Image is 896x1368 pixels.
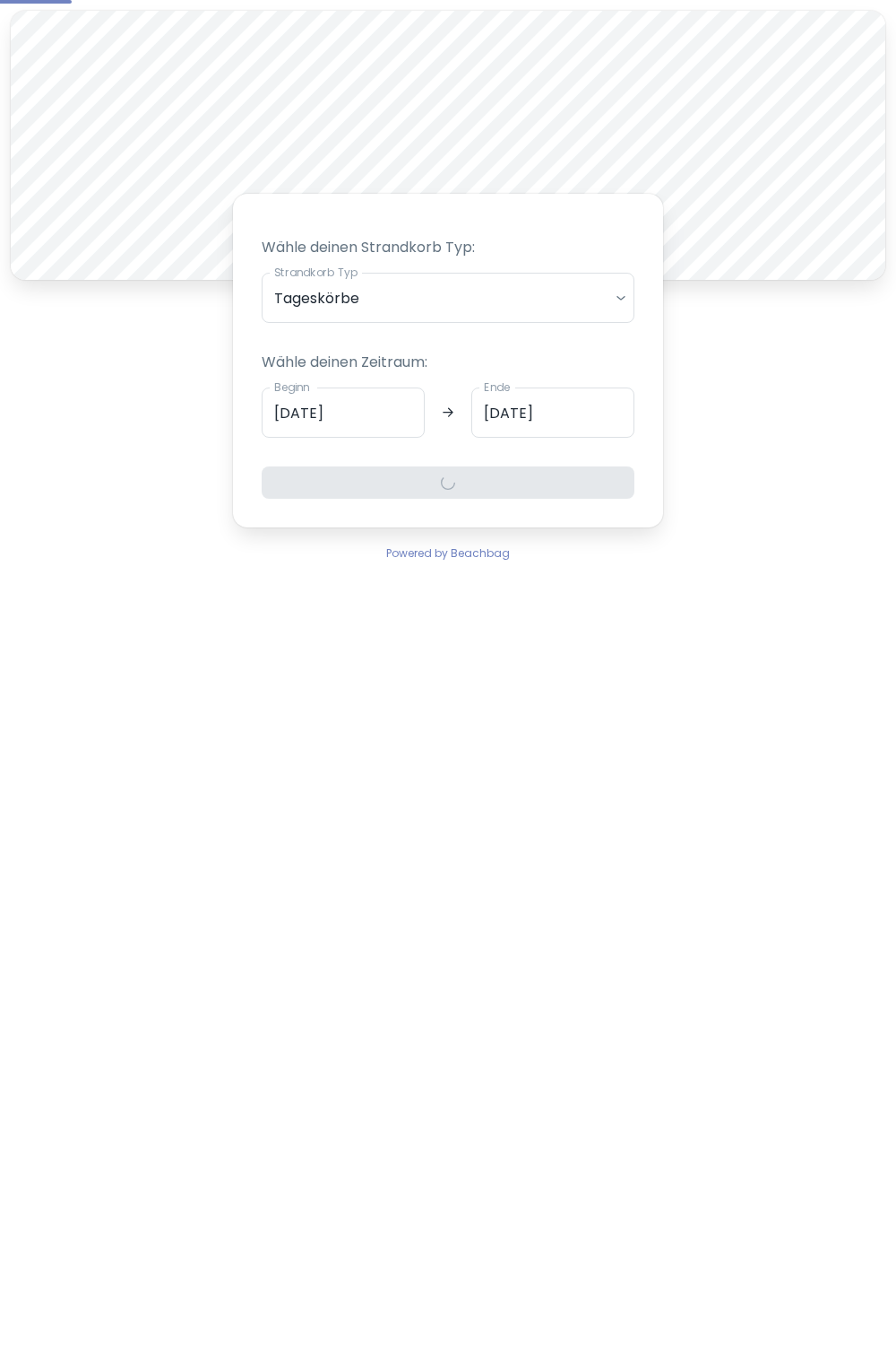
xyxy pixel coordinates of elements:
[262,237,634,258] p: Wähle deinen Strandkorb Typ:
[274,379,310,395] label: Beginn
[386,545,510,561] span: Powered by Beachbag
[274,265,358,280] label: Strandkorb Typ
[262,273,634,323] div: Tageskörbe
[262,352,634,373] p: Wähle deinen Zeitraum:
[471,388,634,438] input: dd.mm.yyyy
[484,379,510,395] label: Ende
[386,542,510,563] a: Powered by Beachbag
[262,388,425,438] input: dd.mm.yyyy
